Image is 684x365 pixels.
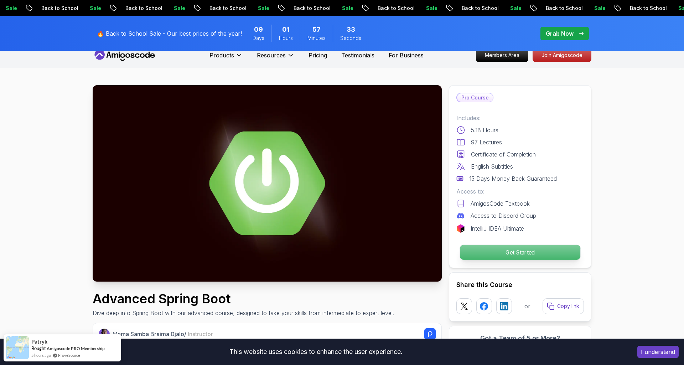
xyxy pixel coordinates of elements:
[389,51,424,60] a: For Business
[47,346,105,351] a: Amigoscode PRO Membership
[157,5,206,12] p: Back to School
[6,336,29,359] img: provesource social proof notification image
[456,114,584,122] p: Includes:
[456,224,465,233] img: jetbrains logo
[374,5,397,12] p: Sale
[97,29,242,38] p: 🔥 Back to School Sale - Our best prices of the year!
[253,35,264,42] span: Days
[458,5,481,12] p: Sale
[469,174,557,183] p: 15 Days Money Back Guaranteed
[209,51,234,60] p: Products
[460,245,581,260] button: Get Started
[309,51,327,60] a: Pricing
[409,5,458,12] p: Back to School
[209,51,243,65] button: Products
[542,5,565,12] p: Sale
[456,333,584,343] h3: Got a Team of 5 or More?
[241,5,290,12] p: Back to School
[307,35,326,42] span: Minutes
[543,298,584,314] button: Copy link
[31,339,47,345] span: Patryk
[58,352,80,358] a: ProveSource
[460,245,580,260] p: Get Started
[188,330,213,338] span: Instructor
[257,51,294,65] button: Resources
[524,302,530,310] p: or
[456,280,584,290] h2: Share this Course
[325,5,374,12] p: Back to School
[533,48,591,62] a: Join Amigoscode
[93,85,442,282] img: advanced-spring-boot_thumbnail
[73,5,121,12] p: Back to School
[471,162,513,171] p: English Subtitles
[31,345,46,351] span: Bought
[456,187,584,196] p: Access to:
[471,138,502,146] p: 97 Lectures
[279,35,293,42] span: Hours
[546,29,574,38] p: Grab Now
[340,35,361,42] span: Seconds
[347,25,355,35] span: 33 Seconds
[93,292,394,306] h1: Advanced Spring Boot
[113,330,213,338] p: Mama Samba Braima Djalo /
[341,51,374,60] a: Testimonials
[476,48,528,62] a: Members Area
[471,211,536,220] p: Access to Discord Group
[31,352,51,358] span: 5 hours ago
[290,5,312,12] p: Sale
[282,25,290,35] span: 1 Hours
[5,344,627,360] div: This website uses cookies to enhance the user experience.
[37,5,60,12] p: Sale
[493,5,542,12] p: Back to School
[533,49,591,62] p: Join Amigoscode
[476,49,528,62] p: Members Area
[637,346,679,358] button: Accept cookies
[257,51,286,60] p: Resources
[626,5,649,12] p: Sale
[99,329,110,340] img: Nelson Djalo
[312,25,321,35] span: 57 Minutes
[206,5,228,12] p: Sale
[121,5,144,12] p: Sale
[471,224,524,233] p: IntelliJ IDEA Ultimate
[93,309,394,317] p: Dive deep into Spring Boot with our advanced course, designed to take your skills from intermedia...
[557,303,579,310] p: Copy link
[457,93,493,102] p: Pro Course
[471,199,530,208] p: AmigosCode Textbook
[471,150,536,159] p: Certificate of Completion
[471,126,498,134] p: 5.18 Hours
[577,5,626,12] p: Back to School
[254,25,263,35] span: 9 Days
